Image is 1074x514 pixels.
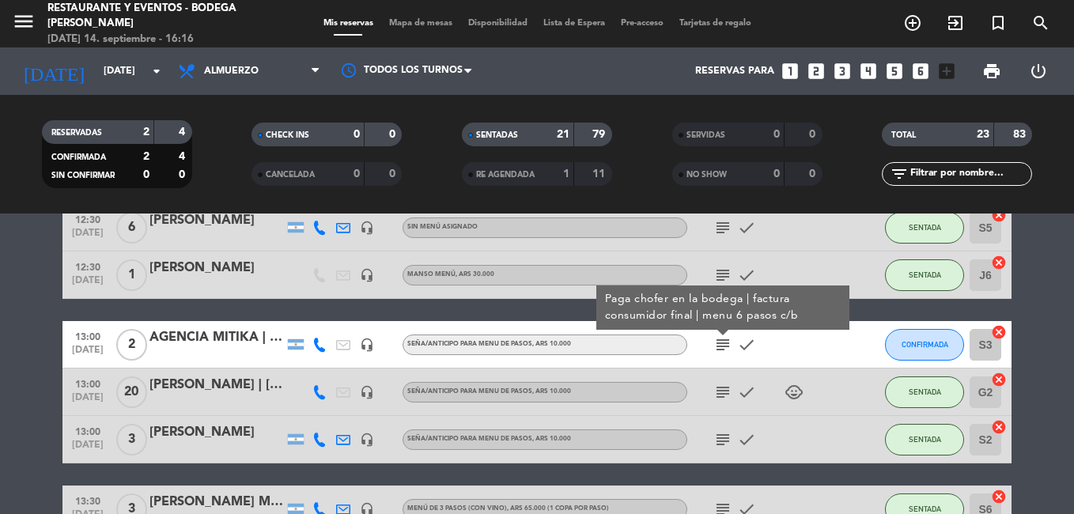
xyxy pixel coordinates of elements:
span: 20 [116,376,147,408]
i: check [737,383,756,402]
span: 13:00 [68,421,108,440]
span: , ARS 65.000 (1 copa por paso) [507,505,609,512]
i: looks_3 [832,61,853,81]
span: Mis reservas [316,19,381,28]
strong: 0 [354,168,360,180]
i: exit_to_app [946,13,965,32]
span: SERVIDAS [686,131,725,139]
button: SENTADA [885,259,964,291]
div: [PERSON_NAME] [149,422,284,443]
i: turned_in_not [989,13,1008,32]
span: SENTADAS [476,131,518,139]
button: CONFIRMADA [885,329,964,361]
span: , ARS 10.000 [532,341,571,347]
i: cancel [991,419,1007,435]
strong: 4 [179,127,188,138]
span: CONFIRMADA [902,340,948,349]
div: Restaurante y Eventos - Bodega [PERSON_NAME] [47,1,257,32]
i: search [1031,13,1050,32]
span: Reservas para [695,66,774,77]
span: MANSO MENÚ [407,271,494,278]
strong: 0 [143,169,149,180]
span: CANCELADA [266,171,315,179]
strong: 0 [773,168,780,180]
i: filter_list [890,164,909,183]
span: SENTADA [909,435,941,444]
i: looks_one [780,61,800,81]
button: SENTADA [885,212,964,244]
span: Seña/anticipo para MENU DE PASOS [407,436,571,442]
span: Disponibilidad [460,19,535,28]
span: Seña/anticipo para MENU DE PASOS [407,341,571,347]
i: subject [713,266,732,285]
strong: 0 [179,169,188,180]
span: Lista de Espera [535,19,613,28]
strong: 2 [143,127,149,138]
i: check [737,218,756,237]
i: looks_4 [858,61,879,81]
span: Pre-acceso [613,19,671,28]
span: print [982,62,1001,81]
span: , ARS 10.000 [532,388,571,395]
strong: 0 [354,129,360,140]
div: [PERSON_NAME] Montaña [149,492,284,512]
i: headset_mic [360,433,374,447]
button: SENTADA [885,424,964,455]
span: Almuerzo [204,66,259,77]
span: 12:30 [68,210,108,228]
i: power_settings_new [1029,62,1048,81]
div: LOG OUT [1015,47,1063,95]
strong: 4 [179,151,188,162]
span: 13:30 [68,491,108,509]
span: 12:30 [68,257,108,275]
span: RESERVADAS [51,129,102,137]
button: menu [12,9,36,39]
button: SENTADA [885,376,964,408]
span: SENTADA [909,387,941,396]
strong: 0 [389,168,399,180]
i: add_circle_outline [903,13,922,32]
span: Mapa de mesas [381,19,460,28]
i: child_care [785,383,804,402]
strong: 0 [809,168,819,180]
span: SENTADA [909,505,941,513]
strong: 0 [389,129,399,140]
span: RE AGENDADA [476,171,535,179]
div: AGENCIA MITIKA | [PERSON_NAME] [149,327,284,348]
span: TOTAL [891,131,916,139]
i: add_box [936,61,957,81]
i: cancel [991,372,1007,387]
strong: 79 [592,129,608,140]
i: headset_mic [360,268,374,282]
span: SENTADA [909,223,941,232]
span: 3 [116,424,147,455]
strong: 21 [557,129,569,140]
div: [PERSON_NAME] [149,210,284,231]
span: , ARS 30.000 [456,271,494,278]
span: CONFIRMADA [51,153,106,161]
input: Filtrar por nombre... [909,165,1031,183]
span: [DATE] [68,392,108,410]
span: MENÚ DE 3 PASOS (Con vino) [407,505,609,512]
span: [DATE] [68,275,108,293]
i: cancel [991,207,1007,223]
div: [PERSON_NAME] [149,258,284,278]
strong: 1 [563,168,569,180]
strong: 2 [143,151,149,162]
span: 13:00 [68,374,108,392]
strong: 11 [592,168,608,180]
i: arrow_drop_down [147,62,166,81]
span: SENTADA [909,270,941,279]
span: 6 [116,212,147,244]
i: cancel [991,324,1007,340]
span: Seña/anticipo para MENU DE PASOS [407,388,571,395]
span: CHECK INS [266,131,309,139]
i: looks_5 [884,61,905,81]
i: headset_mic [360,338,374,352]
strong: 0 [809,129,819,140]
span: NO SHOW [686,171,727,179]
i: [DATE] [12,54,96,89]
i: looks_6 [910,61,931,81]
span: , ARS 10.000 [532,436,571,442]
i: check [737,335,756,354]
